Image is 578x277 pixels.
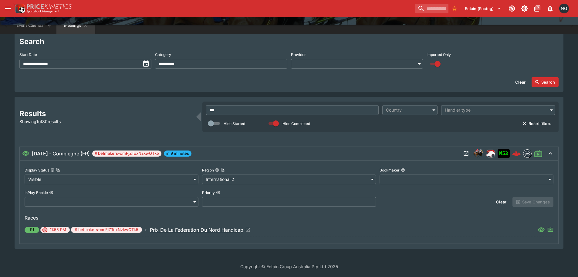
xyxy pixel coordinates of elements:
div: betmakers [523,149,532,158]
button: Clear [512,77,529,87]
p: Imported Only [427,52,451,57]
img: betmakers.png [523,150,531,158]
button: Clear [492,197,510,207]
h2: Search [19,37,559,46]
img: racing.png [485,149,495,158]
button: RegionCopy To Clipboard [215,168,219,172]
button: Select Tenant [461,4,505,13]
div: Visible [25,175,198,184]
span: 11:55 PM [46,227,70,233]
p: Provider [291,52,306,57]
span: # betmakers-cmFjZToxNzkwOTk5 [92,151,161,157]
div: Handler type [445,107,545,113]
button: No Bookmarks [450,4,459,13]
button: Open Meeting [461,149,471,158]
button: Display StatusCopy To Clipboard [50,168,55,172]
p: Priority [202,190,215,195]
div: ParallelRacing Handler [485,149,495,158]
p: Bookmaker [380,168,400,173]
div: Country [386,107,428,113]
button: Search [532,77,559,87]
button: Copy To Clipboard [221,168,225,172]
svg: Live [547,226,553,232]
img: logo-cerberus--red.svg [512,149,521,158]
p: Hide Started [224,121,245,126]
div: Imported to Jetbet as OPEN [498,149,510,158]
img: Sportsbook Management [27,10,59,13]
p: Category [155,52,171,57]
span: # betmakers-cmFjZToxNzkwOTk5 [71,227,142,233]
span: R1 [26,227,38,233]
p: Display Status [25,168,49,173]
button: Documentation [532,3,543,14]
button: Reset filters [519,119,555,128]
svg: Visible [538,226,545,234]
img: PriceKinetics Logo [13,2,25,15]
div: International 2 [202,175,376,184]
button: Meetings [56,17,95,34]
button: Event Calendar [13,17,55,34]
h6: Races [25,214,553,221]
p: InPlay Bookie [25,190,48,195]
div: horse_racing [473,149,483,158]
img: horse_racing.png [473,149,483,158]
button: InPlay Bookie [49,190,53,195]
p: Start Date [19,52,37,57]
span: in 9 minutes [164,151,191,157]
button: Copy To Clipboard [56,168,60,172]
img: PriceKinetics [27,4,72,9]
button: Notifications [545,3,556,14]
h6: [DATE] - Compiegne (FR) [32,150,90,157]
button: Priority [216,190,220,195]
p: Prix De La Federation Du Nord Handicap [150,226,243,234]
input: search [415,4,448,13]
button: open drawer [2,3,13,14]
p: Showing 1 of 80 results [19,118,193,125]
button: Bookmaker [401,168,405,172]
button: Toggle light/dark mode [519,3,530,14]
button: toggle date time picker [140,58,151,69]
button: Connected to PK [506,3,517,14]
svg: Visible [22,150,29,157]
a: Open Event [150,226,251,234]
div: Nick Goss [559,4,569,13]
button: Nick Goss [557,2,571,15]
p: Region [202,168,214,173]
h2: Results [19,109,193,118]
p: Hide Completed [282,121,310,126]
svg: Live [534,149,543,158]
